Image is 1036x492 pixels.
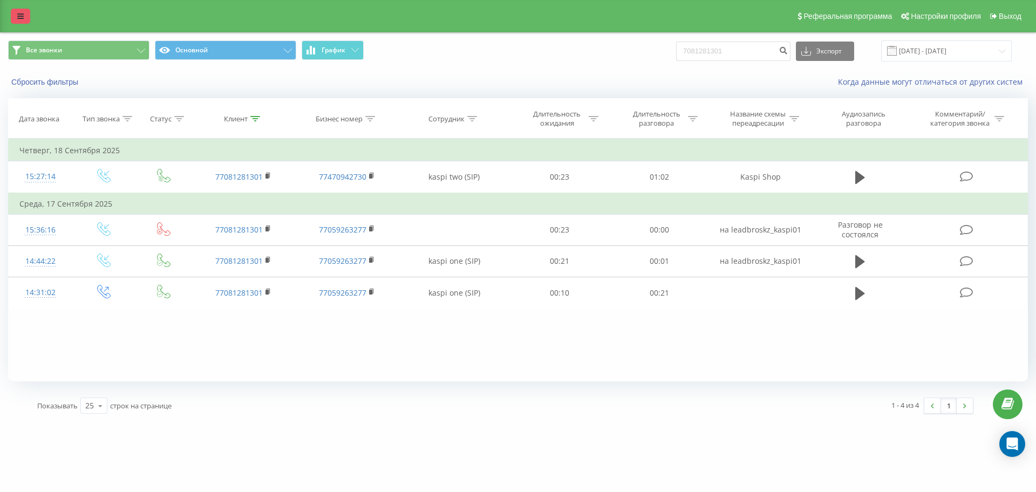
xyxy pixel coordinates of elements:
[911,12,981,20] span: Настройки профиля
[215,224,263,235] a: 77081281301
[302,40,364,60] button: График
[709,214,813,245] td: на leadbroskz_kaspi01
[609,245,708,277] td: 00:01
[322,46,345,54] span: График
[929,110,992,128] div: Комментарий/категория звонка
[8,77,84,87] button: Сбросить фильтры
[37,401,78,411] span: Показывать
[609,214,708,245] td: 00:00
[729,110,787,128] div: Название схемы переадресации
[940,398,957,413] a: 1
[319,288,366,298] a: 77059263277
[83,114,120,124] div: Тип звонка
[8,40,149,60] button: Все звонки
[398,161,510,193] td: kaspi two (SIP)
[19,114,59,124] div: Дата звонка
[398,245,510,277] td: kaspi one (SIP)
[319,224,366,235] a: 77059263277
[709,161,813,193] td: Kaspi Shop
[428,114,465,124] div: Сотрудник
[510,245,609,277] td: 00:21
[510,214,609,245] td: 00:23
[838,77,1028,87] a: Когда данные могут отличаться от других систем
[398,277,510,309] td: kaspi one (SIP)
[9,193,1028,215] td: Среда, 17 Сентября 2025
[224,114,248,124] div: Клиент
[19,220,62,241] div: 15:36:16
[9,140,1028,161] td: Четверг, 18 Сентября 2025
[215,172,263,182] a: 77081281301
[19,251,62,272] div: 14:44:22
[85,400,94,411] div: 25
[999,431,1025,457] div: Open Intercom Messenger
[110,401,172,411] span: строк на странице
[319,172,366,182] a: 77470942730
[510,161,609,193] td: 00:23
[155,40,296,60] button: Основной
[19,166,62,187] div: 15:27:14
[215,256,263,266] a: 77081281301
[150,114,172,124] div: Статус
[676,42,790,61] input: Поиск по номеру
[215,288,263,298] a: 77081281301
[319,256,366,266] a: 77059263277
[829,110,899,128] div: Аудиозапись разговора
[609,161,708,193] td: 01:02
[26,46,62,54] span: Все звонки
[709,245,813,277] td: на leadbroskz_kaspi01
[609,277,708,309] td: 00:21
[838,220,883,240] span: Разговор не состоялся
[803,12,892,20] span: Реферальная программа
[528,110,586,128] div: Длительность ожидания
[316,114,363,124] div: Бизнес номер
[891,400,919,411] div: 1 - 4 из 4
[19,282,62,303] div: 14:31:02
[999,12,1021,20] span: Выход
[510,277,609,309] td: 00:10
[796,42,854,61] button: Экспорт
[628,110,685,128] div: Длительность разговора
